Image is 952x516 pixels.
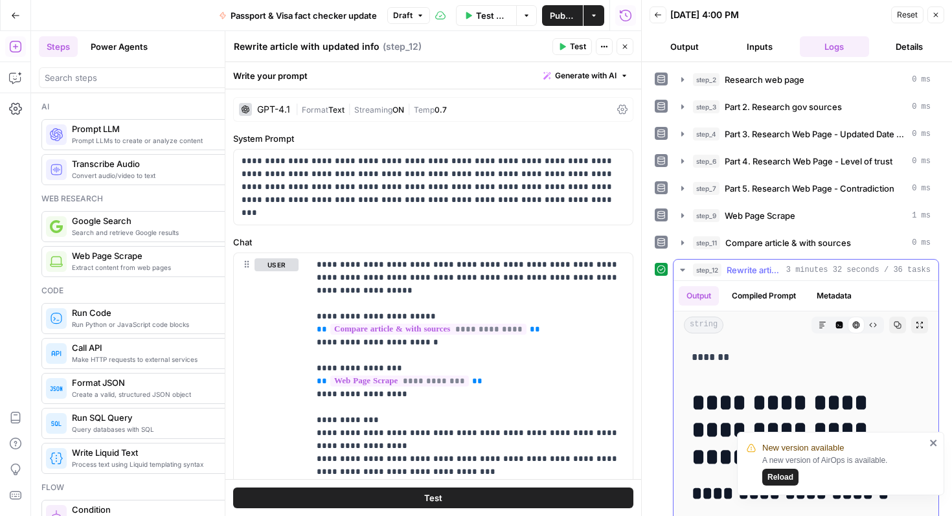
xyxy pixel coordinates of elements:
[762,469,799,486] button: Reload
[328,105,345,115] span: Text
[725,100,842,113] span: Part 2. Research gov sources
[912,183,931,194] span: 0 ms
[72,122,252,135] span: Prompt LLM
[72,459,252,469] span: Process text using Liquid templating syntax
[542,5,583,26] button: Publish
[72,170,252,181] span: Convert audio/video to text
[354,105,392,115] span: Streaming
[345,102,354,115] span: |
[233,236,633,249] label: Chat
[476,9,508,22] span: Test Data
[72,249,252,262] span: Web Page Scrape
[257,105,290,114] div: GPT-4.1
[674,96,938,117] button: 0 ms
[39,36,78,57] button: Steps
[41,285,263,297] div: Code
[555,70,617,82] span: Generate with AI
[674,205,938,226] button: 1 ms
[231,9,377,22] span: Passport & Visa fact checker update
[225,62,641,89] div: Write your prompt
[41,101,263,113] div: Ai
[725,236,851,249] span: Compare article & with sources
[255,258,299,271] button: user
[550,9,575,22] span: Publish
[414,105,435,115] span: Temp
[809,286,859,306] button: Metadata
[570,41,586,52] span: Test
[72,354,252,365] span: Make HTTP requests to external services
[684,317,723,333] span: string
[725,209,795,222] span: Web Page Scrape
[72,214,252,227] span: Google Search
[693,73,720,86] span: step_2
[383,40,422,53] span: ( step_12 )
[897,9,918,21] span: Reset
[72,341,252,354] span: Call API
[912,74,931,85] span: 0 ms
[650,36,720,57] button: Output
[912,237,931,249] span: 0 ms
[72,411,252,424] span: Run SQL Query
[72,376,252,389] span: Format JSON
[725,155,892,168] span: Part 4. Research Web Page - Level of trust
[674,232,938,253] button: 0 ms
[233,132,633,145] label: System Prompt
[693,182,720,195] span: step_7
[725,128,907,140] span: Part 3. Research Web Page - Updated Date + Two Sources Supporting
[302,105,328,115] span: Format
[424,491,442,504] span: Test
[679,286,719,306] button: Output
[392,105,404,115] span: ON
[674,260,938,280] button: 3 minutes 32 seconds / 36 tasks
[72,503,252,516] span: Condition
[211,5,385,26] button: Passport & Visa fact checker update
[41,482,263,493] div: Flow
[693,155,720,168] span: step_6
[72,389,252,399] span: Create a valid, structured JSON object
[693,128,720,140] span: step_4
[456,5,516,26] button: Test Data
[233,488,633,508] button: Test
[786,264,931,276] span: 3 minutes 32 seconds / 36 tasks
[295,102,302,115] span: |
[674,69,938,90] button: 0 ms
[404,102,414,115] span: |
[674,124,938,144] button: 0 ms
[72,446,252,459] span: Write Liquid Text
[538,67,633,84] button: Generate with AI
[693,264,721,276] span: step_12
[435,105,447,115] span: 0.7
[72,157,252,170] span: Transcribe Audio
[693,209,720,222] span: step_9
[724,286,804,306] button: Compiled Prompt
[72,135,252,146] span: Prompt LLMs to create or analyze content
[387,7,430,24] button: Draft
[762,454,925,486] div: A new version of AirOps is available.
[72,424,252,434] span: Query databases with SQL
[393,10,413,21] span: Draft
[693,100,720,113] span: step_3
[83,36,155,57] button: Power Agents
[912,128,931,140] span: 0 ms
[727,264,781,276] span: Rewrite article with updated info
[762,442,844,454] span: New version available
[72,227,252,238] span: Search and retrieve Google results
[41,193,263,205] div: Web research
[725,36,795,57] button: Inputs
[912,101,931,113] span: 0 ms
[725,73,804,86] span: Research web page
[891,6,924,23] button: Reset
[874,36,944,57] button: Details
[912,210,931,221] span: 1 ms
[45,71,260,84] input: Search steps
[912,155,931,167] span: 0 ms
[72,319,252,330] span: Run Python or JavaScript code blocks
[234,40,380,53] textarea: Rewrite article with updated info
[674,151,938,172] button: 0 ms
[72,306,252,319] span: Run Code
[800,36,870,57] button: Logs
[72,262,252,273] span: Extract content from web pages
[767,471,793,483] span: Reload
[674,178,938,199] button: 0 ms
[693,236,720,249] span: step_11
